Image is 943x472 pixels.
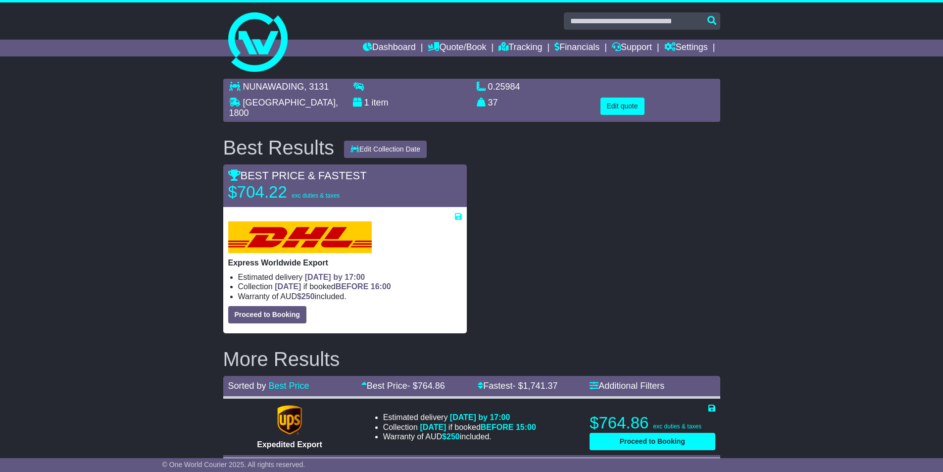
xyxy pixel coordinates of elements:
span: 1 [364,98,369,107]
span: item [372,98,389,107]
button: Edit Collection Date [344,141,427,158]
span: [DATE] [420,423,446,431]
span: [DATE] by 17:00 [450,413,510,421]
li: Estimated delivery [383,413,536,422]
p: $704.22 [228,182,352,202]
a: Support [612,40,652,56]
span: 1,741.37 [523,381,557,391]
a: Financials [554,40,599,56]
button: Edit quote [600,98,645,115]
span: exc duties & taxes [292,192,340,199]
li: Warranty of AUD included. [238,292,462,301]
span: Sorted by [228,381,266,391]
p: $764.86 [590,413,715,433]
span: 37 [488,98,498,107]
a: Dashboard [363,40,416,56]
span: - $ [407,381,445,391]
span: $ [297,292,315,301]
img: UPS (new): Expedited Export [277,405,302,435]
img: DHL: Express Worldwide Export [228,221,372,253]
span: BEFORE [336,282,369,291]
span: NUNAWADING [243,82,304,92]
a: Settings [664,40,708,56]
a: Additional Filters [590,381,664,391]
li: Collection [383,422,536,432]
span: [DATE] [275,282,301,291]
span: 250 [447,432,460,441]
span: BEFORE [481,423,514,431]
span: if booked [420,423,536,431]
button: Proceed to Booking [228,306,306,323]
h2: More Results [223,348,720,370]
span: , 3131 [304,82,329,92]
span: 0.25984 [488,82,520,92]
span: 16:00 [371,282,391,291]
li: Collection [238,282,462,291]
span: 764.86 [418,381,445,391]
span: $ [442,432,460,441]
li: Estimated delivery [238,272,462,282]
span: [DATE] by 17:00 [305,273,365,281]
span: Expedited Export [257,440,322,449]
span: BEST PRICE & FASTEST [228,169,367,182]
p: Express Worldwide Export [228,258,462,267]
span: , 1800 [229,98,338,118]
span: © One World Courier 2025. All rights reserved. [162,461,305,469]
span: 250 [301,292,315,301]
span: - $ [512,381,557,391]
a: Best Price- $764.86 [361,381,445,391]
div: Best Results [218,137,340,158]
span: [GEOGRAPHIC_DATA] [243,98,336,107]
a: Tracking [498,40,542,56]
button: Proceed to Booking [590,433,715,450]
span: if booked [275,282,391,291]
span: exc duties & taxes [653,423,701,430]
a: Best Price [269,381,309,391]
a: Quote/Book [428,40,486,56]
span: 15:00 [516,423,536,431]
a: Fastest- $1,741.37 [478,381,557,391]
li: Warranty of AUD included. [383,432,536,441]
